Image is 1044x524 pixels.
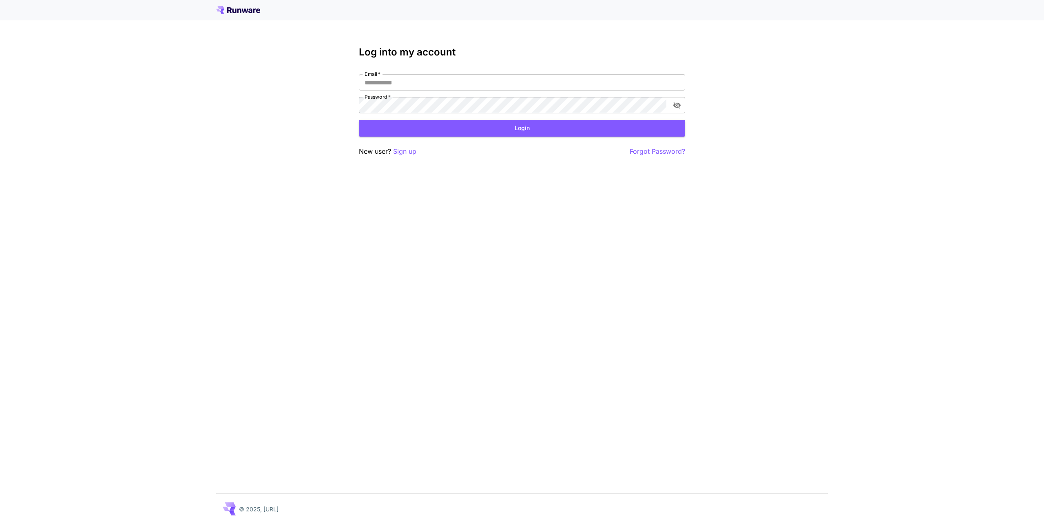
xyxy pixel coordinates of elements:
[365,93,391,100] label: Password
[670,98,684,113] button: toggle password visibility
[630,146,685,157] button: Forgot Password?
[365,71,380,77] label: Email
[359,120,685,137] button: Login
[393,146,416,157] button: Sign up
[359,146,416,157] p: New user?
[359,46,685,58] h3: Log into my account
[239,505,279,513] p: © 2025, [URL]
